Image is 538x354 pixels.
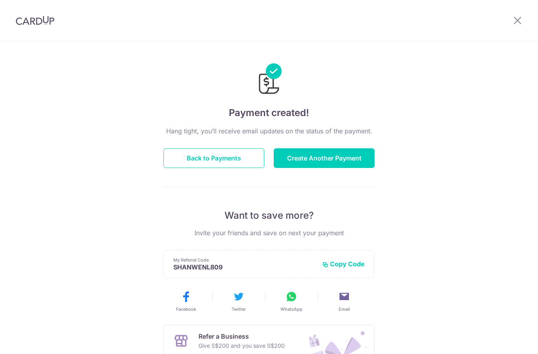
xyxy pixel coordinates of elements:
p: Give S$200 and you save S$200 [199,341,285,350]
button: Copy Code [322,260,365,268]
button: Twitter [215,290,262,312]
p: Want to save more? [163,209,375,222]
p: SHANWENL809 [173,263,316,271]
button: WhatsApp [268,290,315,312]
span: Facebook [176,306,196,312]
p: Invite your friends and save on next your payment [163,228,375,238]
span: Email [339,306,350,312]
h4: Payment created! [163,106,375,120]
img: CardUp [16,16,54,25]
span: WhatsApp [280,306,302,312]
p: Refer a Business [199,332,285,341]
button: Back to Payments [163,148,264,168]
button: Email [321,290,367,312]
span: Twitter [232,306,246,312]
p: Hang tight, you’ll receive email updates on the status of the payment. [163,126,375,136]
p: My Referral Code [173,257,316,263]
button: Create Another Payment [274,148,375,168]
button: Facebook [163,290,209,312]
img: Payments [256,63,282,96]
